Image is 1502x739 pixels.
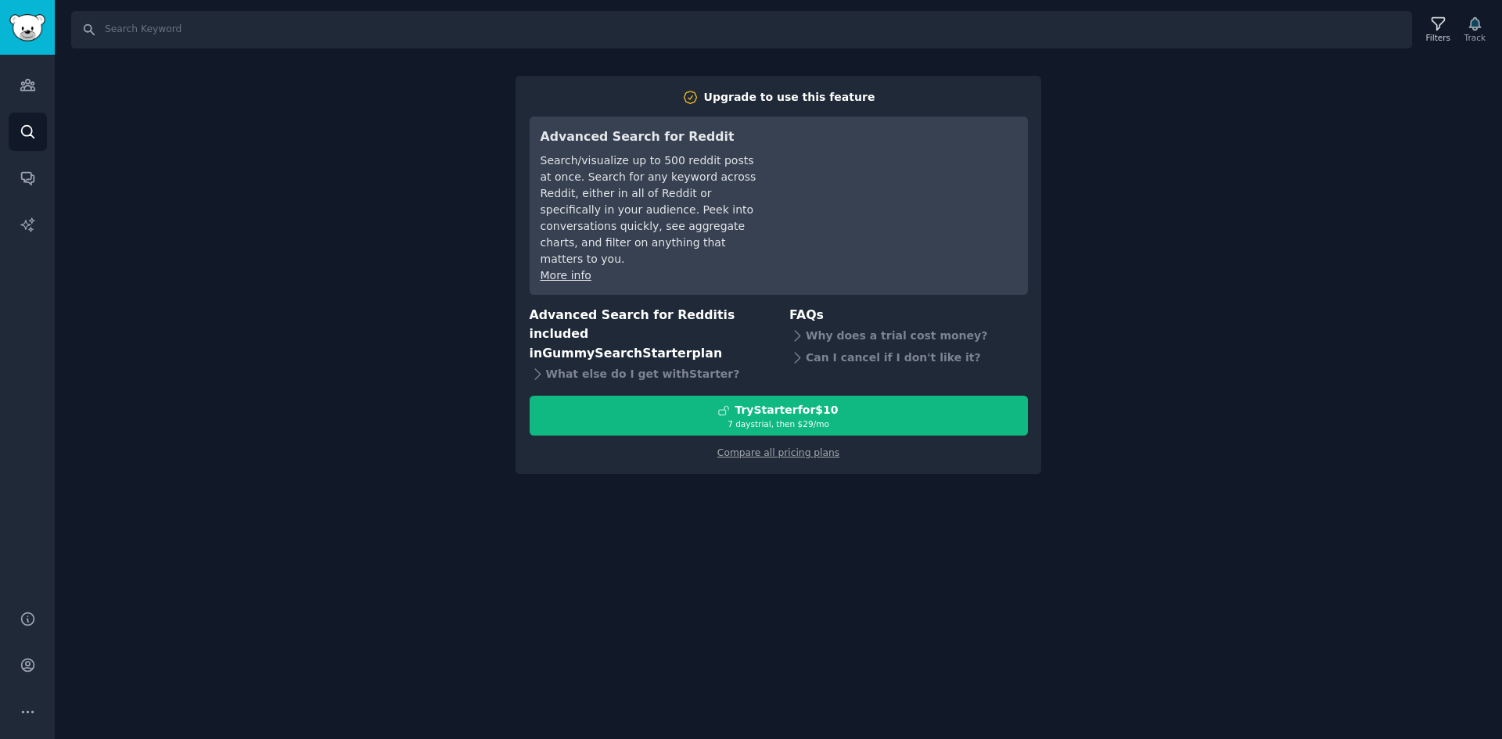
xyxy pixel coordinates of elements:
input: Search Keyword [71,11,1412,48]
div: Can I cancel if I don't like it? [789,346,1028,368]
div: Filters [1426,32,1450,43]
a: More info [541,269,591,282]
div: What else do I get with Starter ? [530,363,768,385]
iframe: YouTube video player [782,127,1017,245]
div: Why does a trial cost money? [789,325,1028,346]
span: GummySearch Starter [542,346,692,361]
div: 7 days trial, then $ 29 /mo [530,418,1027,429]
h3: Advanced Search for Reddit is included in plan [530,306,768,364]
div: Try Starter for $10 [735,402,838,418]
button: TryStarterfor$107 daystrial, then $29/mo [530,396,1028,436]
img: GummySearch logo [9,14,45,41]
h3: FAQs [789,306,1028,325]
a: Compare all pricing plans [717,447,839,458]
h3: Advanced Search for Reddit [541,127,760,147]
div: Upgrade to use this feature [704,89,875,106]
div: Search/visualize up to 500 reddit posts at once. Search for any keyword across Reddit, either in ... [541,152,760,267]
